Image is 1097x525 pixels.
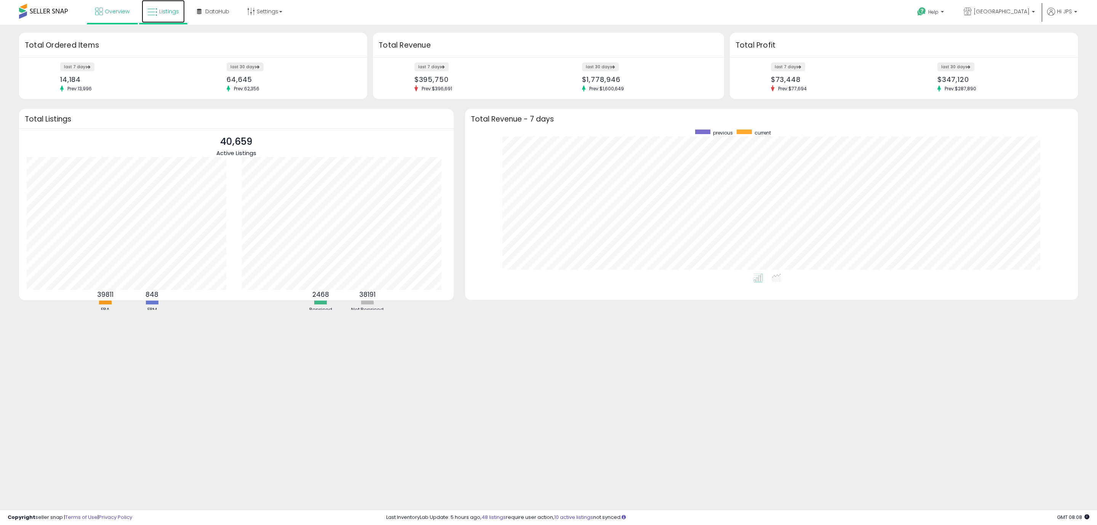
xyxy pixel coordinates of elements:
span: Help [928,9,939,15]
div: 14,184 [60,75,187,83]
span: current [755,130,771,136]
span: Prev: 62,356 [230,85,263,92]
label: last 30 days [227,62,264,71]
span: DataHub [205,8,229,15]
label: last 30 days [582,62,619,71]
div: FBA [82,306,128,314]
span: Prev: $1,600,649 [585,85,628,92]
h3: Total Listings [25,116,448,122]
h3: Total Ordered Items [25,40,361,51]
span: Hi JPS [1057,8,1072,15]
div: Repriced [298,306,344,314]
span: Prev: 13,996 [64,85,96,92]
div: $73,448 [771,75,898,83]
span: Prev: $396,691 [418,85,456,92]
span: [GEOGRAPHIC_DATA] [974,8,1030,15]
a: Hi JPS [1047,8,1077,25]
div: FBM [129,306,175,314]
h3: Total Revenue [379,40,718,51]
div: $347,120 [937,75,1065,83]
i: Get Help [917,7,926,16]
span: Active Listings [216,149,256,157]
h3: Total Profit [736,40,1072,51]
b: 39811 [97,290,114,299]
span: Prev: $77,694 [774,85,811,92]
label: last 7 days [60,62,94,71]
label: last 7 days [771,62,805,71]
label: last 30 days [937,62,974,71]
a: Help [911,1,951,25]
div: 64,645 [227,75,354,83]
b: 38191 [359,290,376,299]
span: Listings [159,8,179,15]
p: 40,659 [216,134,256,149]
div: Not Repriced [345,306,390,314]
label: last 7 days [414,62,449,71]
b: 848 [146,290,158,299]
div: $1,778,946 [582,75,710,83]
h3: Total Revenue - 7 days [471,116,1072,122]
span: previous [713,130,733,136]
div: $395,750 [414,75,543,83]
b: 2468 [312,290,329,299]
span: Overview [105,8,130,15]
span: Prev: $287,890 [941,85,980,92]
